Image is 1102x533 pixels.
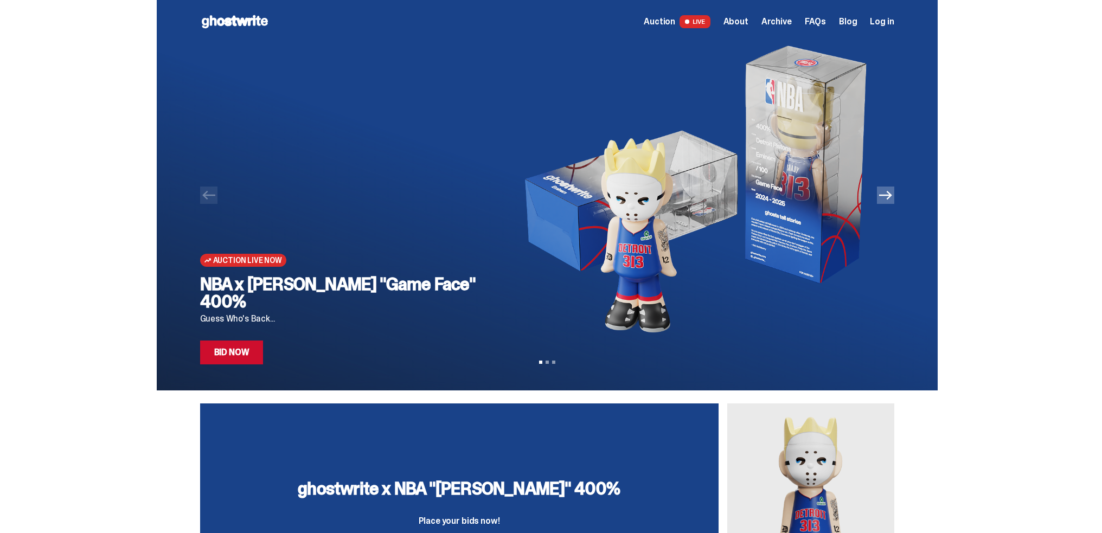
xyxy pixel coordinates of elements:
span: Auction Live Now [213,256,282,265]
button: Previous [200,187,217,204]
button: Next [877,187,894,204]
a: Bid Now [200,341,264,364]
h3: ghostwrite x NBA "[PERSON_NAME]" 400% [298,480,620,497]
img: NBA x Eminem "Game Face" 400% [507,43,877,336]
a: FAQs [805,17,826,26]
button: View slide 3 [552,361,555,364]
a: About [723,17,748,26]
span: LIVE [680,15,710,28]
button: View slide 2 [546,361,549,364]
button: View slide 1 [539,361,542,364]
a: Log in [870,17,894,26]
a: Archive [761,17,792,26]
p: Guess Who's Back... [200,314,489,323]
p: Place your bids now! [298,517,620,525]
a: Auction LIVE [644,15,710,28]
span: Auction [644,17,675,26]
h2: NBA x [PERSON_NAME] "Game Face" 400% [200,275,489,310]
a: Blog [839,17,857,26]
